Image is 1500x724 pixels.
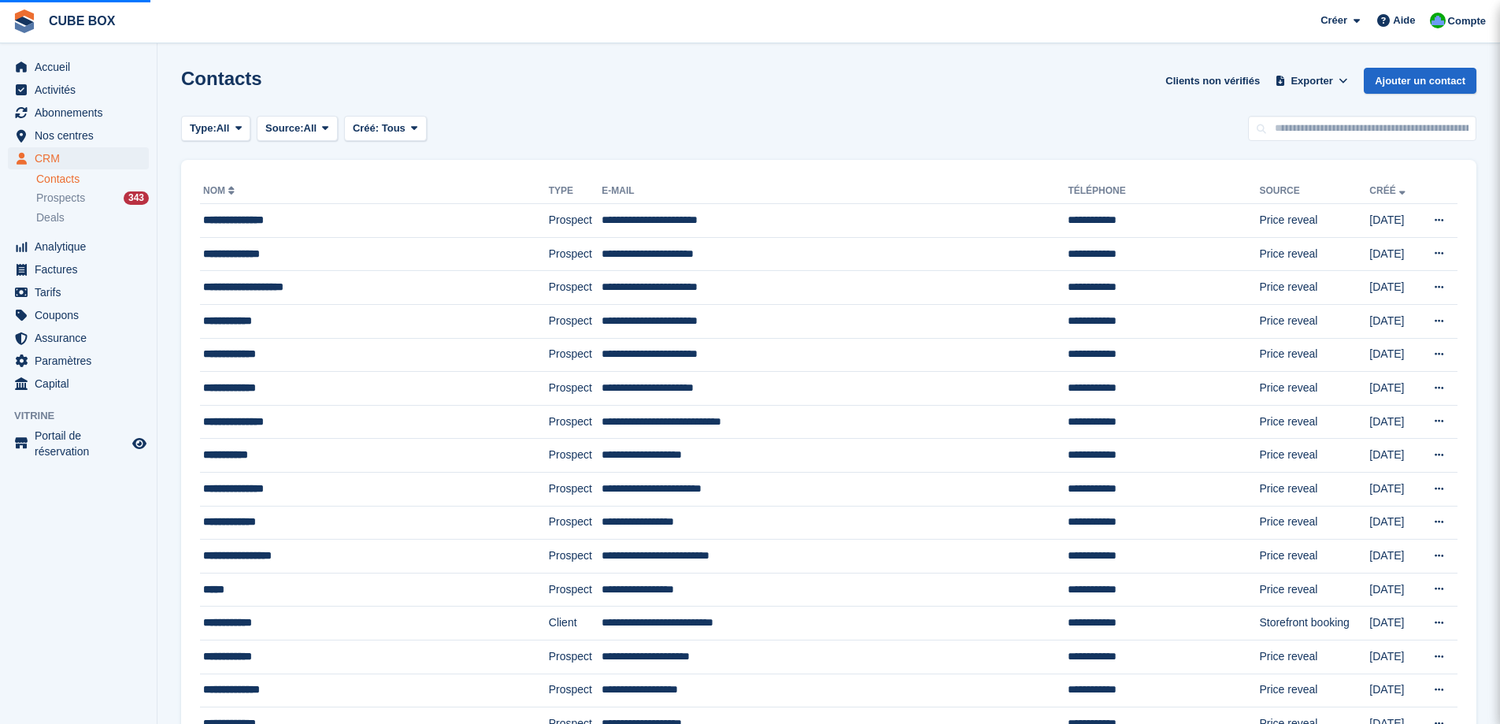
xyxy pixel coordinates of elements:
span: Créer [1320,13,1347,28]
span: Source: [265,121,303,136]
th: Type [549,179,602,204]
td: Prospect [549,304,602,338]
td: Prospect [549,506,602,540]
span: Paramètres [35,350,129,372]
a: Nom [203,185,238,196]
td: Prospect [549,372,602,406]
a: menu [8,124,149,147]
span: Assurance [35,327,129,349]
a: Contacts [36,172,149,187]
td: Prospect [549,640,602,674]
th: E-mail [602,179,1068,204]
td: [DATE] [1369,405,1417,439]
span: All [217,121,230,136]
th: Téléphone [1068,179,1259,204]
button: Exporter [1272,68,1351,94]
button: Source: All [257,116,338,142]
a: menu [8,373,149,395]
a: Créé [1369,185,1408,196]
td: Prospect [549,674,602,707]
td: [DATE] [1369,472,1417,506]
h1: Contacts [181,68,262,89]
div: 343 [124,191,149,205]
img: Cube Box [1430,13,1446,28]
span: All [304,121,317,136]
td: Prospect [549,540,602,574]
span: Factures [35,258,129,280]
td: Prospect [549,204,602,238]
td: Price reveal [1259,338,1369,372]
td: Prospect [549,573,602,607]
a: menu [8,56,149,78]
span: Activités [35,79,129,101]
span: Abonnements [35,102,129,124]
td: Prospect [549,271,602,305]
button: Type: All [181,116,250,142]
td: Price reveal [1259,640,1369,674]
button: Créé: Tous [344,116,427,142]
td: Price reveal [1259,372,1369,406]
td: Price reveal [1259,204,1369,238]
a: menu [8,147,149,169]
td: Price reveal [1259,304,1369,338]
td: [DATE] [1369,338,1417,372]
a: menu [8,102,149,124]
td: [DATE] [1369,640,1417,674]
td: [DATE] [1369,372,1417,406]
a: CUBE BOX [43,8,121,34]
td: Price reveal [1259,271,1369,305]
span: Nos centres [35,124,129,147]
img: stora-icon-8386f47178a22dfd0bd8f6a31ec36ba5ce8667c1dd55bd0f319d3a0aa187defe.svg [13,9,36,33]
a: menu [8,258,149,280]
td: Price reveal [1259,573,1369,607]
span: Vitrine [14,408,157,424]
span: Exporter [1291,73,1332,89]
td: Client [549,607,602,640]
td: [DATE] [1369,607,1417,640]
td: Prospect [549,338,602,372]
td: Storefront booking [1259,607,1369,640]
a: menu [8,304,149,326]
td: Prospect [549,405,602,439]
span: Tarifs [35,281,129,303]
td: [DATE] [1369,506,1417,540]
a: Prospects 343 [36,190,149,206]
span: Prospects [36,191,85,206]
td: Price reveal [1259,405,1369,439]
td: Price reveal [1259,674,1369,707]
td: [DATE] [1369,204,1417,238]
th: Source [1259,179,1369,204]
td: Price reveal [1259,472,1369,506]
span: Portail de réservation [35,428,129,459]
span: Aide [1393,13,1415,28]
span: Deals [36,210,65,225]
td: [DATE] [1369,271,1417,305]
td: [DATE] [1369,237,1417,271]
a: menu [8,350,149,372]
td: [DATE] [1369,573,1417,607]
td: Price reveal [1259,237,1369,271]
td: [DATE] [1369,439,1417,473]
span: Analytique [35,236,129,258]
span: Type: [190,121,217,136]
td: Price reveal [1259,540,1369,574]
span: CRM [35,147,129,169]
span: Compte [1448,13,1486,29]
a: Clients non vérifiés [1159,68,1266,94]
td: Prospect [549,439,602,473]
td: Price reveal [1259,506,1369,540]
span: Tous [382,122,406,134]
a: menu [8,236,149,258]
a: Boutique d'aperçu [130,434,149,453]
td: Price reveal [1259,439,1369,473]
td: Prospect [549,237,602,271]
td: [DATE] [1369,540,1417,574]
a: menu [8,79,149,101]
td: [DATE] [1369,674,1417,707]
a: menu [8,327,149,349]
span: Créé: [353,122,379,134]
span: Accueil [35,56,129,78]
td: [DATE] [1369,304,1417,338]
a: menu [8,281,149,303]
a: Ajouter un contact [1364,68,1476,94]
